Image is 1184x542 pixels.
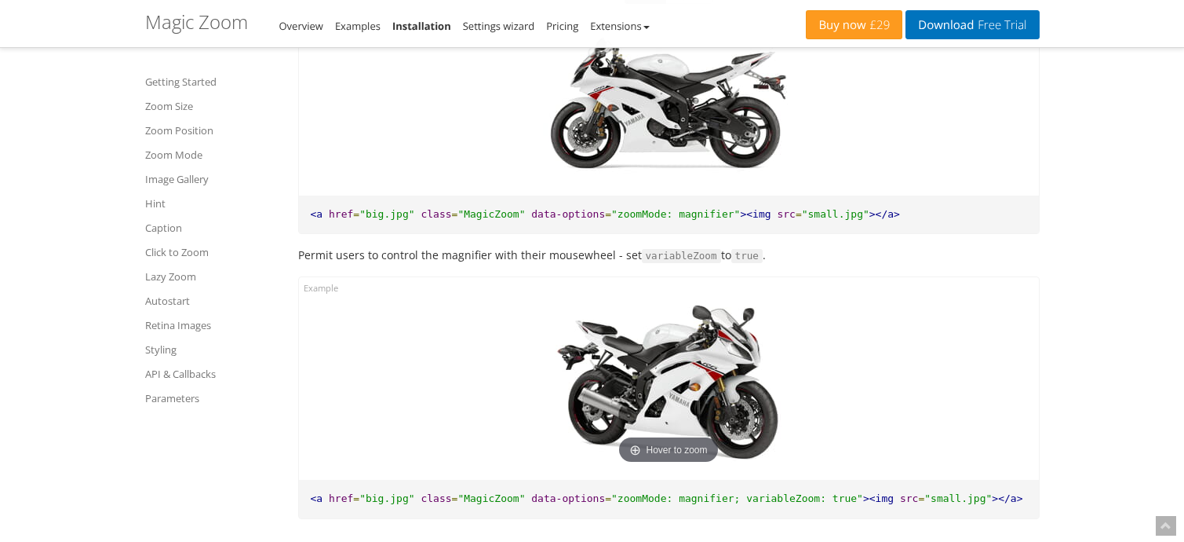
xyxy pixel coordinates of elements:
span: data-options [531,208,605,220]
a: Retina Images [145,316,279,335]
a: Autostart [145,291,279,310]
a: DownloadFree Trial [905,10,1039,39]
a: Overview [279,19,323,33]
a: Installation [392,19,451,33]
span: class [421,208,451,220]
span: = [452,208,458,220]
code: variableZoom [642,249,721,263]
a: Image Gallery [145,170,279,189]
span: = [605,493,611,504]
a: Settings wizard [463,19,535,33]
span: "zoomMode: magnifier" [611,208,740,220]
a: Zoom Mode [145,145,279,164]
span: "zoomMode: magnifier; variableZoom: true" [611,493,863,504]
span: ><img [740,208,771,220]
a: Extensions [590,19,649,33]
span: data-options [531,493,605,504]
a: Click to Zoom [145,243,279,262]
code: true [731,249,763,263]
img: yzf-r6-white-2.jpg [543,16,794,184]
span: <a [311,493,323,504]
span: Free Trial [974,19,1026,31]
a: Pricing [546,19,578,33]
span: "MagicZoom" [457,208,525,220]
span: = [605,208,611,220]
span: = [452,493,458,504]
span: href [329,493,353,504]
span: = [353,493,359,504]
a: Caption [145,218,279,237]
span: "small.jpg" [924,493,992,504]
a: Hover to zoom [543,301,794,468]
span: <a [311,208,323,220]
span: ></a> [992,493,1022,504]
span: src [777,208,795,220]
img: yzf-r6-white-3.jpg [543,301,794,468]
span: = [918,493,924,504]
span: £29 [866,19,891,31]
span: "big.jpg" [359,493,414,504]
span: "big.jpg" [359,208,414,220]
a: Buy now£29 [806,10,902,39]
a: API & Callbacks [145,364,279,383]
span: ></a> [869,208,900,220]
a: Lazy Zoom [145,267,279,286]
span: class [421,493,451,504]
h1: Magic Zoom [145,12,248,32]
span: src [900,493,918,504]
span: "MagicZoom" [457,493,525,504]
a: Hint [145,194,279,213]
span: href [329,208,353,220]
a: Zoom Size [145,97,279,115]
span: = [796,208,802,220]
span: = [353,208,359,220]
span: "small.jpg" [802,208,869,220]
a: Zoom Position [145,121,279,140]
a: Parameters [145,389,279,408]
a: Styling [145,340,279,359]
a: Getting Started [145,72,279,91]
p: Permit users to control the magnifier with their mousewheel - set to . [298,246,1040,265]
span: ><img [863,493,894,504]
a: Examples [335,19,381,33]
